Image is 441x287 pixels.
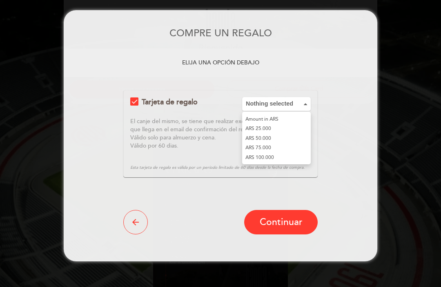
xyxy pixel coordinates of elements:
[242,124,311,134] a: ARS 25.000
[246,99,307,108] span: Nothing selected
[242,115,311,124] a: Amount in ARS
[64,18,377,49] h3: COMPRE UN REGALO
[260,217,303,228] span: Continuar
[242,153,311,163] a: ARS 100.000
[130,97,232,108] md-checkbox: Tarjeta de regalo
[242,143,311,153] a: ARS 75.000
[130,165,311,170] div: Esta tarjeta de regalo es válida por un período limitado de 60 días desde la fecha de compra.
[242,134,311,143] a: ARS 50.000
[244,210,318,234] button: Continuar
[123,210,148,234] button: arrow_back
[73,53,368,73] div: ELIJA UNA OPCIÓN DEBAJO
[242,97,311,110] button: Nothing selected
[142,97,220,108] div: Tarjeta de regalo
[131,217,140,227] i: arrow_back
[130,117,311,150] p: El canje del mismo, se tiene que realizar exclusivamente desde el link que llega en el email de c...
